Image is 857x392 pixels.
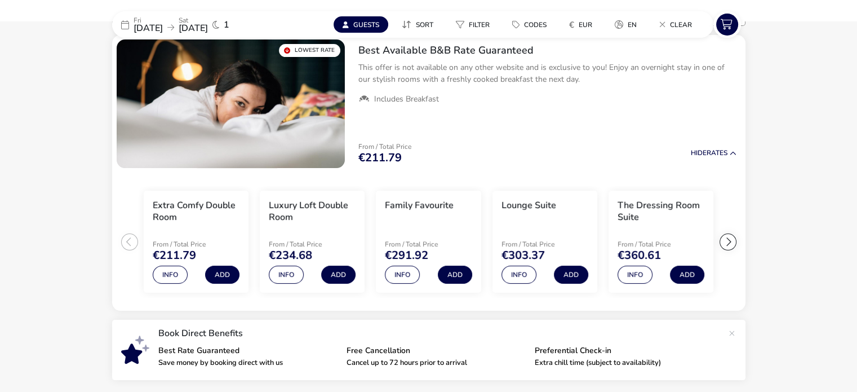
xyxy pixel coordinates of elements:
[393,16,447,33] naf-pibe-menu-bar-item: Sort
[719,186,835,298] swiper-slide: 6 / 6
[358,143,411,150] p: From / Total Price
[560,16,601,33] button: €EUR
[334,16,393,33] naf-pibe-menu-bar-item: Guests
[269,266,304,284] button: Info
[353,20,379,29] span: Guests
[134,22,163,34] span: [DATE]
[501,266,536,284] button: Info
[385,266,420,284] button: Info
[321,266,356,284] button: Add
[501,241,588,248] p: From / Total Price
[447,16,499,33] button: Filter
[347,347,526,355] p: Free Cancellation
[393,16,442,33] button: Sort
[438,266,472,284] button: Add
[569,19,574,30] i: €
[224,20,229,29] span: 1
[501,200,556,212] h3: Lounge Suite
[269,241,356,248] p: From / Total Price
[205,266,239,284] button: Add
[628,20,637,29] span: en
[606,16,646,33] button: en
[524,20,547,29] span: Codes
[691,149,736,157] button: HideRates
[670,20,692,29] span: Clear
[134,17,163,24] p: Fri
[158,347,338,355] p: Best Rate Guaranteed
[349,35,745,114] div: Best Available B&B Rate GuaranteedThis offer is not available on any other website and is exclusi...
[501,250,545,261] span: €303.37
[153,241,239,248] p: From / Total Price
[535,347,714,355] p: Preferential Check-in
[153,200,239,223] h3: Extra Comfy Double Room
[670,266,704,284] button: Add
[579,20,592,29] span: EUR
[117,39,345,168] swiper-slide: 1 / 1
[603,186,719,298] swiper-slide: 5 / 6
[158,329,723,338] p: Book Direct Benefits
[138,186,254,298] swiper-slide: 1 / 6
[347,359,526,367] p: Cancel up to 72 hours prior to arrival
[269,200,356,223] h3: Luxury Loft Double Room
[153,266,188,284] button: Info
[358,61,736,85] p: This offer is not available on any other website and is exclusive to you! Enjoy an overnight stay...
[279,44,340,57] div: Lowest Rate
[487,186,603,298] swiper-slide: 4 / 6
[254,186,370,298] swiper-slide: 2 / 6
[385,241,472,248] p: From / Total Price
[554,266,588,284] button: Add
[385,200,454,212] h3: Family Favourite
[650,16,705,33] naf-pibe-menu-bar-item: Clear
[374,94,439,104] span: Includes Breakfast
[503,16,556,33] button: Codes
[269,250,312,261] span: €234.68
[691,148,707,157] span: Hide
[370,186,486,298] swiper-slide: 3 / 6
[358,44,736,57] h2: Best Available B&B Rate Guaranteed
[618,250,661,261] span: €360.61
[469,20,490,29] span: Filter
[179,22,208,34] span: [DATE]
[385,250,428,261] span: €291.92
[503,16,560,33] naf-pibe-menu-bar-item: Codes
[650,16,701,33] button: Clear
[618,200,704,223] h3: The Dressing Room Suite
[179,17,208,24] p: Sat
[358,152,402,164] span: €211.79
[447,16,503,33] naf-pibe-menu-bar-item: Filter
[560,16,606,33] naf-pibe-menu-bar-item: €EUR
[158,359,338,367] p: Save money by booking direct with us
[606,16,650,33] naf-pibe-menu-bar-item: en
[153,250,196,261] span: €211.79
[618,266,652,284] button: Info
[535,359,714,367] p: Extra chill time (subject to availability)
[334,16,388,33] button: Guests
[618,241,704,248] p: From / Total Price
[416,20,433,29] span: Sort
[112,11,281,38] div: Fri[DATE]Sat[DATE]1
